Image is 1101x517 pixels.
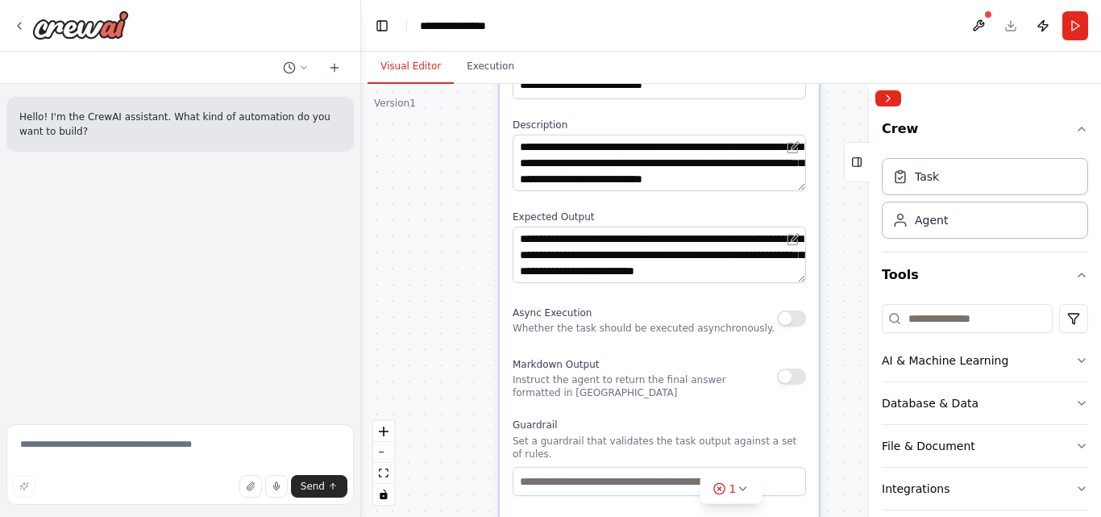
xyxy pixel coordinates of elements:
[513,307,592,319] span: Async Execution
[783,138,803,157] button: Open in editor
[265,475,288,498] button: Click to speak your automation idea
[882,352,1008,369] div: AI & Machine Learning
[239,475,262,498] button: Upload files
[875,90,901,106] button: Collapse right sidebar
[915,169,939,185] div: Task
[301,480,325,493] span: Send
[454,50,527,84] button: Execution
[729,481,737,497] span: 1
[374,97,416,110] div: Version 1
[513,119,806,131] label: Description
[13,475,35,498] button: Improve this prompt
[915,212,948,228] div: Agent
[882,468,1088,510] button: Integrations
[373,421,394,505] div: React Flow controls
[373,463,394,484] button: fit view
[882,395,978,411] div: Database & Data
[882,438,975,454] div: File & Document
[513,373,777,399] p: Instruct the agent to return the final answer formatted in [GEOGRAPHIC_DATA]
[373,421,394,442] button: zoom in
[291,475,347,498] button: Send
[32,10,129,40] img: Logo
[882,340,1088,381] button: AI & Machine Learning
[513,359,599,370] span: Markdown Output
[373,484,394,505] button: toggle interactivity
[19,110,341,139] p: Hello! I'm the CrewAI assistant. What kind of automation do you want to build?
[371,15,393,37] button: Hide left sidebar
[368,50,454,84] button: Visual Editor
[373,442,394,463] button: zoom out
[276,58,315,77] button: Switch to previous chat
[513,322,775,335] p: Whether the task should be executed asynchronously.
[862,84,875,517] button: Toggle Sidebar
[882,152,1088,252] div: Crew
[882,425,1088,467] button: File & Document
[420,18,501,34] nav: breadcrumb
[322,58,347,77] button: Start a new chat
[513,419,806,432] label: Guardrail
[882,252,1088,298] button: Tools
[882,113,1088,152] button: Crew
[783,230,803,249] button: Open in editor
[882,382,1088,424] button: Database & Data
[882,481,949,497] div: Integrations
[513,435,806,461] p: Set a guardrail that validates the task output against a set of rules.
[513,211,806,223] label: Expected Output
[700,474,762,504] button: 1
